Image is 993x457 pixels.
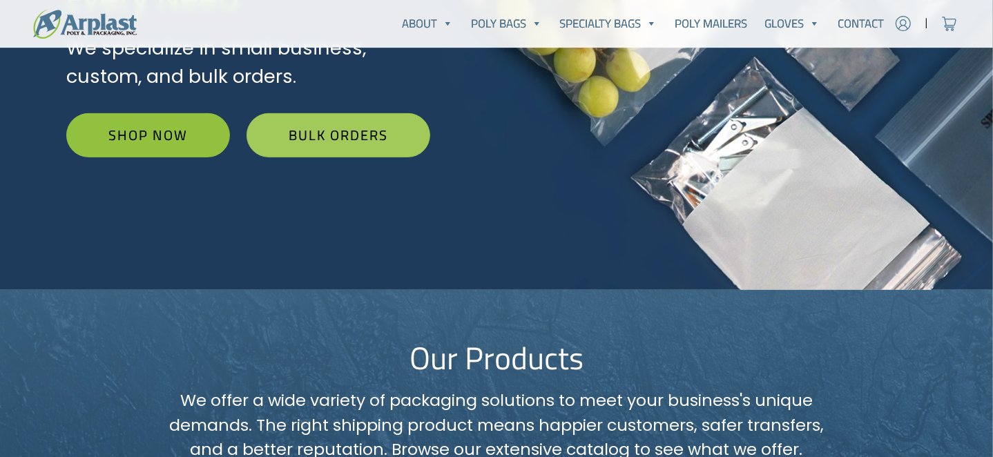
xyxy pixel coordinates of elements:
p: We specialize in small business, custom, and bulk orders. [66,35,430,91]
span: | [925,15,928,32]
img: logo [33,9,137,39]
a: Poly Bags [462,10,551,37]
a: Poly Mailers [666,10,756,37]
a: Shop Now [66,113,230,157]
a: Specialty Bags [551,10,666,37]
a: Gloves [756,10,829,37]
a: Bulk Orders [247,113,430,157]
a: About [393,10,462,37]
h2: Our Products [49,340,944,378]
a: Contact [829,10,893,37]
